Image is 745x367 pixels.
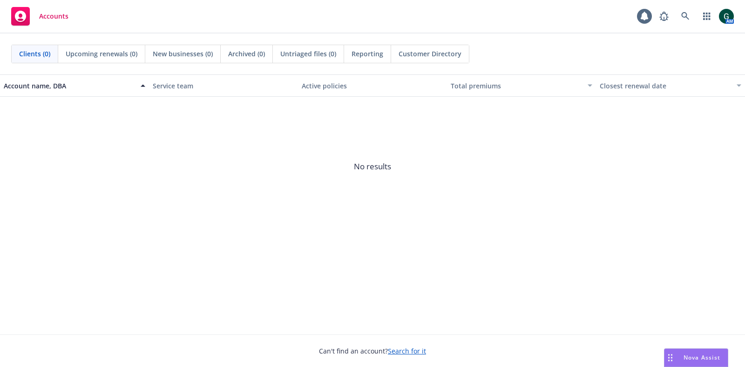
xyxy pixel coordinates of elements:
[451,81,582,91] div: Total premiums
[600,81,731,91] div: Closest renewal date
[302,81,443,91] div: Active policies
[388,347,426,355] a: Search for it
[153,81,294,91] div: Service team
[19,49,50,59] span: Clients (0)
[664,348,728,367] button: Nova Assist
[719,9,734,24] img: photo
[447,74,596,97] button: Total premiums
[153,49,213,59] span: New businesses (0)
[39,13,68,20] span: Accounts
[228,49,265,59] span: Archived (0)
[655,7,673,26] a: Report a Bug
[676,7,695,26] a: Search
[4,81,135,91] div: Account name, DBA
[7,3,72,29] a: Accounts
[149,74,298,97] button: Service team
[698,7,716,26] a: Switch app
[352,49,383,59] span: Reporting
[596,74,745,97] button: Closest renewal date
[298,74,447,97] button: Active policies
[399,49,461,59] span: Customer Directory
[319,346,426,356] span: Can't find an account?
[280,49,336,59] span: Untriaged files (0)
[66,49,137,59] span: Upcoming renewals (0)
[684,354,720,361] span: Nova Assist
[664,349,676,367] div: Drag to move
